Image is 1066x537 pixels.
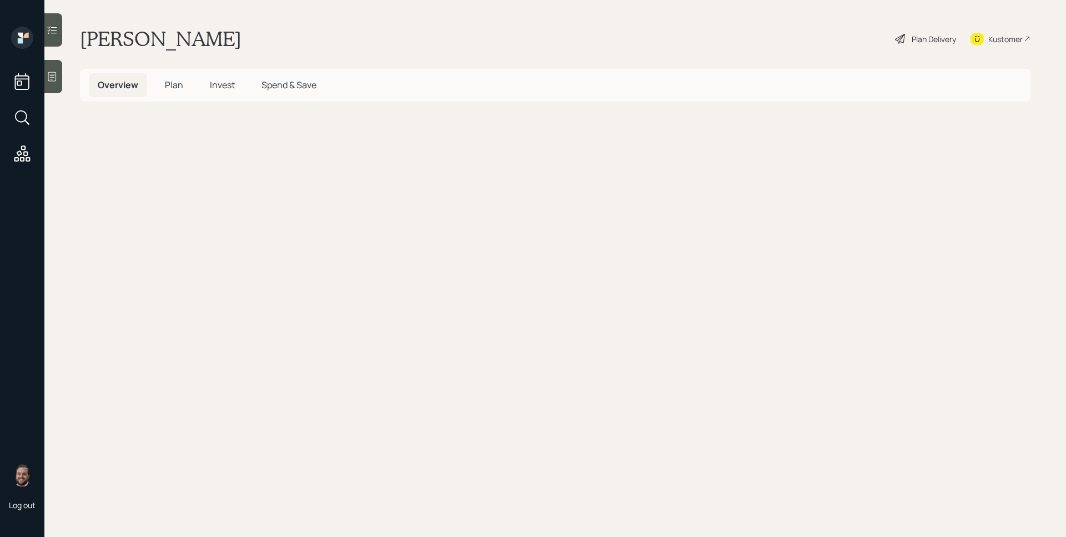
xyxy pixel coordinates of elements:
[210,79,235,91] span: Invest
[262,79,316,91] span: Spend & Save
[80,27,242,51] h1: [PERSON_NAME]
[11,464,33,487] img: james-distasi-headshot.png
[9,500,36,510] div: Log out
[912,33,956,45] div: Plan Delivery
[165,79,183,91] span: Plan
[988,33,1023,45] div: Kustomer
[98,79,138,91] span: Overview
